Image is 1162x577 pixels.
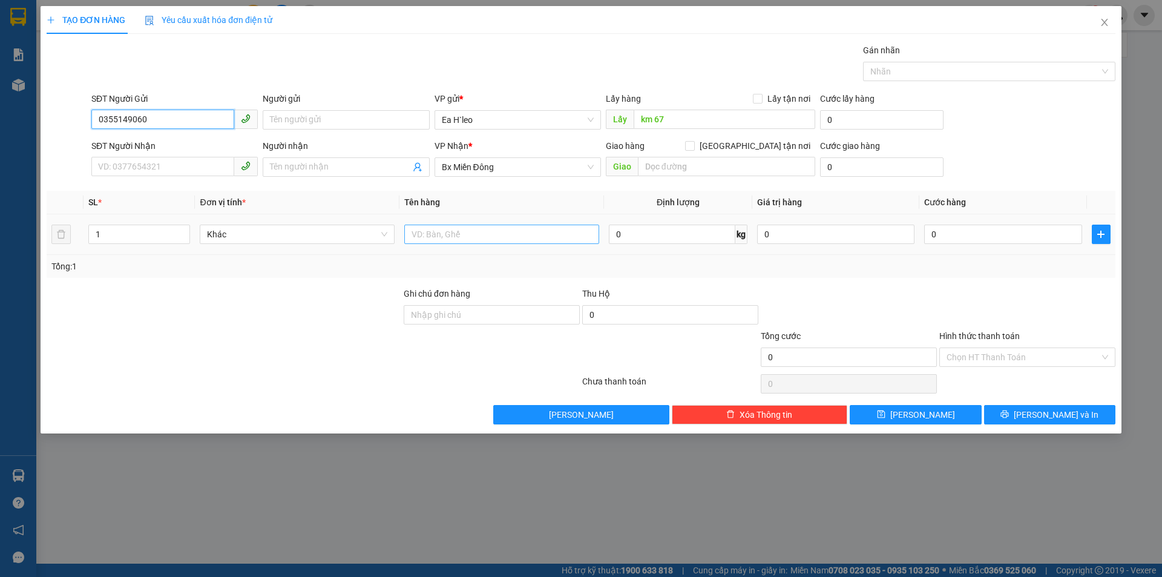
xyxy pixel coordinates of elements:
[47,15,125,25] span: TẠO ĐƠN HÀNG
[47,16,55,24] span: plus
[263,139,429,153] div: Người nhận
[726,410,735,420] span: delete
[740,408,792,421] span: Xóa Thông tin
[1000,410,1009,420] span: printer
[404,225,599,244] input: VD: Bàn, Ghế
[435,92,601,105] div: VP gửi
[442,158,594,176] span: Bx Miền Đông
[91,139,258,153] div: SĐT Người Nhận
[241,114,251,124] span: phone
[241,161,251,171] span: phone
[404,289,470,298] label: Ghi chú đơn hàng
[51,225,71,244] button: delete
[91,92,258,105] div: SĐT Người Gửi
[145,15,272,25] span: Yêu cầu xuất hóa đơn điện tử
[939,331,1020,341] label: Hình thức thanh toán
[145,16,154,25] img: icon
[1088,6,1121,40] button: Close
[820,157,944,177] input: Cước giao hàng
[413,162,422,172] span: user-add
[634,110,815,129] input: Dọc đường
[1092,225,1111,244] button: plus
[924,197,966,207] span: Cước hàng
[757,225,914,244] input: 0
[757,197,802,207] span: Giá trị hàng
[549,408,614,421] span: [PERSON_NAME]
[581,375,760,396] div: Chưa thanh toán
[820,110,944,130] input: Cước lấy hàng
[657,197,700,207] span: Định lượng
[820,94,875,104] label: Cước lấy hàng
[88,197,98,207] span: SL
[863,45,900,55] label: Gán nhãn
[763,92,815,105] span: Lấy tận nơi
[263,92,429,105] div: Người gửi
[877,410,885,420] span: save
[207,225,387,243] span: Khác
[638,157,815,176] input: Dọc đường
[1100,18,1109,27] span: close
[404,197,440,207] span: Tên hàng
[672,405,848,424] button: deleteXóa Thông tin
[695,139,815,153] span: [GEOGRAPHIC_DATA] tận nơi
[1092,229,1110,239] span: plus
[1014,408,1098,421] span: [PERSON_NAME] và In
[51,260,448,273] div: Tổng: 1
[582,289,610,298] span: Thu Hộ
[735,225,747,244] span: kg
[606,110,634,129] span: Lấy
[761,331,801,341] span: Tổng cước
[890,408,955,421] span: [PERSON_NAME]
[435,141,468,151] span: VP Nhận
[493,405,669,424] button: [PERSON_NAME]
[606,141,645,151] span: Giao hàng
[984,405,1115,424] button: printer[PERSON_NAME] và In
[606,157,638,176] span: Giao
[606,94,641,104] span: Lấy hàng
[850,405,981,424] button: save[PERSON_NAME]
[404,305,580,325] input: Ghi chú đơn hàng
[200,197,245,207] span: Đơn vị tính
[442,111,594,129] span: Ea H`leo
[820,141,880,151] label: Cước giao hàng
